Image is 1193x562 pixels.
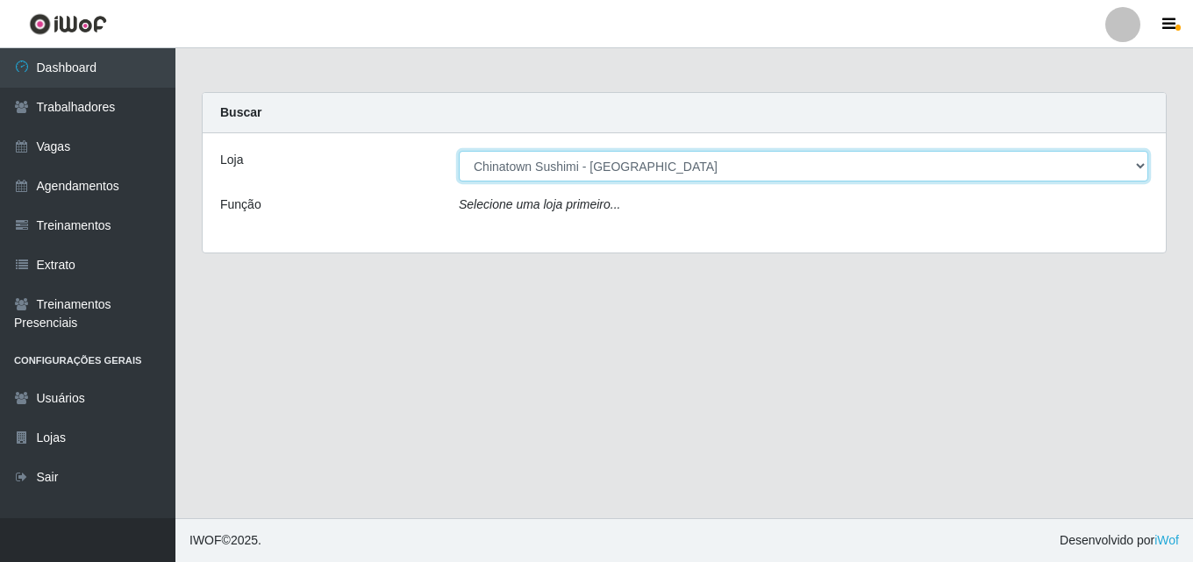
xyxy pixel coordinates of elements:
[220,196,261,214] label: Função
[189,531,261,550] span: © 2025 .
[29,13,107,35] img: CoreUI Logo
[189,533,222,547] span: IWOF
[220,105,261,119] strong: Buscar
[220,151,243,169] label: Loja
[459,197,620,211] i: Selecione uma loja primeiro...
[1154,533,1179,547] a: iWof
[1060,531,1179,550] span: Desenvolvido por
